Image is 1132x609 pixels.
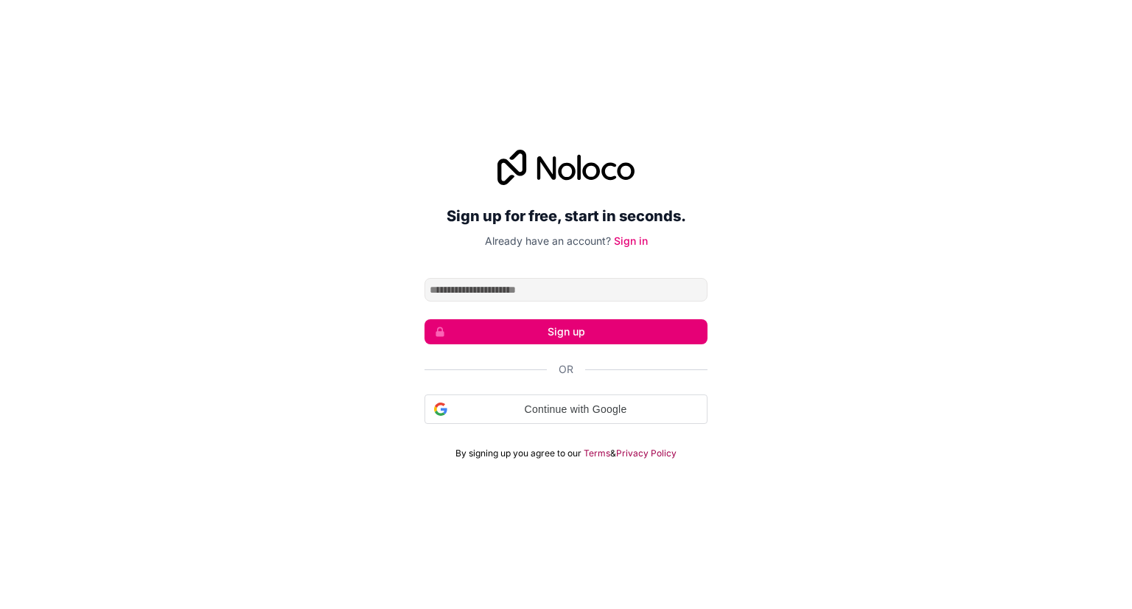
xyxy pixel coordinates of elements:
[559,362,573,377] span: Or
[584,448,610,459] a: Terms
[424,278,707,302] input: Email address
[616,448,677,459] a: Privacy Policy
[614,234,648,247] a: Sign in
[424,319,707,344] button: Sign up
[485,234,611,247] span: Already have an account?
[453,402,698,417] span: Continue with Google
[424,394,707,424] div: Continue with Google
[455,448,581,459] span: By signing up you agree to our
[610,448,616,459] span: &
[424,203,707,229] h2: Sign up for free, start in seconds.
